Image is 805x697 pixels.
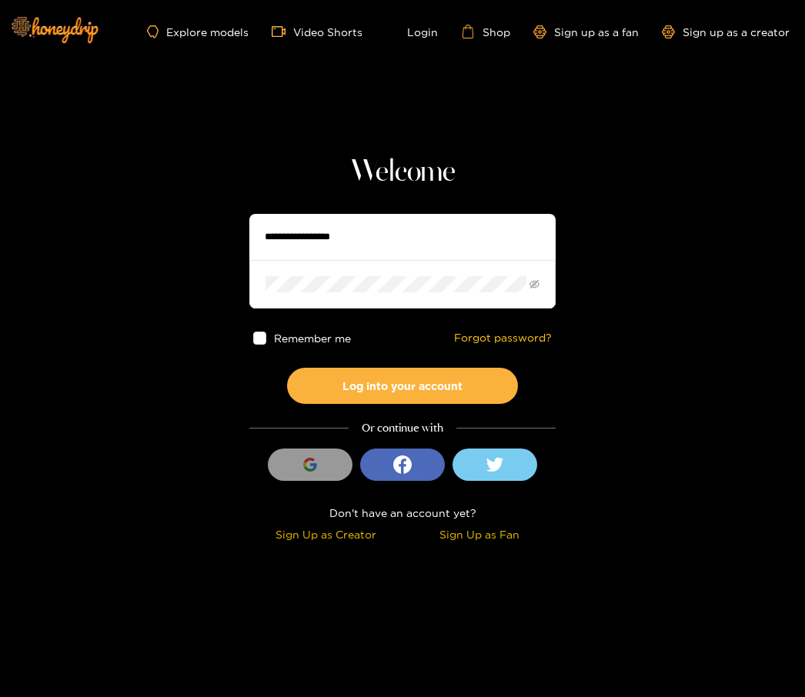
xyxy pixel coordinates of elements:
div: Sign Up as Creator [253,525,399,543]
h1: Welcome [249,154,556,191]
div: Sign Up as Fan [406,525,552,543]
div: Or continue with [249,419,556,437]
a: Shop [461,25,510,38]
span: Remember me [274,332,351,344]
button: Log into your account [287,368,518,404]
a: Sign up as a fan [533,25,639,38]
a: Video Shorts [272,25,362,38]
a: Login [386,25,438,38]
a: Forgot password? [454,332,552,345]
a: Sign up as a creator [662,25,790,38]
span: eye-invisible [529,279,539,289]
div: Don't have an account yet? [249,504,556,522]
span: video-camera [272,25,293,38]
a: Explore models [147,25,249,38]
